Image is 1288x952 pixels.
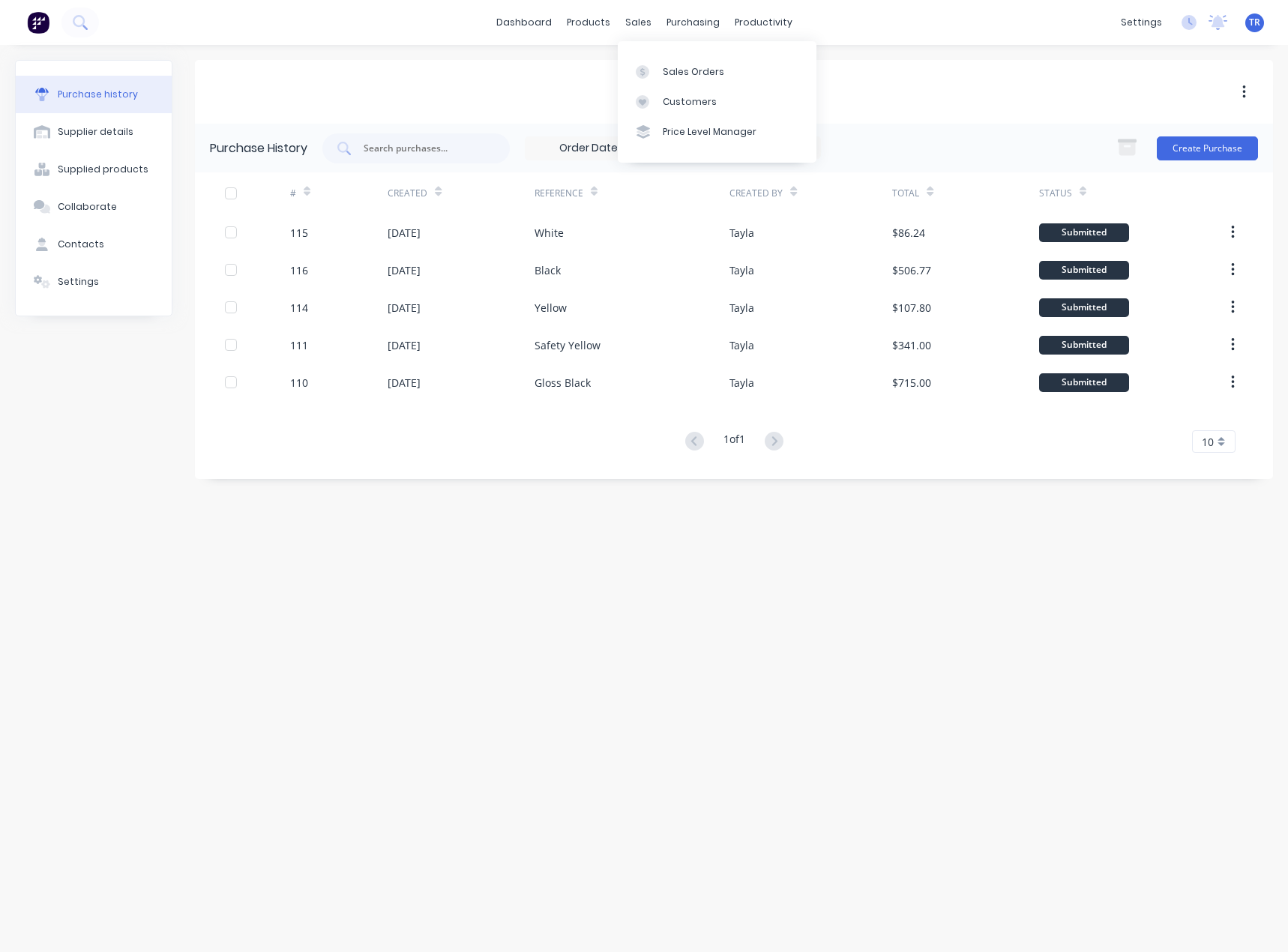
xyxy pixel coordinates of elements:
div: # [290,187,296,200]
div: [DATE] [388,337,421,353]
button: Create Purchase [1157,136,1258,160]
div: [DATE] [388,375,421,391]
div: $107.80 [892,300,931,316]
button: Collaborate [16,188,172,226]
div: 1 of 1 [723,431,745,453]
div: Created [388,187,427,200]
div: Supplier details [58,125,133,139]
div: 111 [290,337,308,353]
div: Supplied products [58,163,148,176]
button: Settings [16,263,172,301]
div: Safety Yellow [535,337,601,353]
a: Sales Orders [618,56,816,86]
div: productivity [727,11,800,34]
div: purchasing [659,11,727,34]
div: Total [892,187,919,200]
div: Status [1039,187,1072,200]
a: Customers [618,87,816,117]
div: Reference [535,187,583,200]
div: Purchase history [58,88,138,101]
div: Tayla [729,300,754,316]
div: Tayla [729,337,754,353]
div: $86.24 [892,225,925,241]
button: Purchase history [16,76,172,113]
div: Submitted [1039,373,1129,392]
button: Supplied products [16,151,172,188]
img: Factory [27,11,49,34]
div: Tayla [729,262,754,278]
div: Gloss Black [535,375,591,391]
a: Price Level Manager [618,117,816,147]
div: 110 [290,375,308,391]
div: Sales Orders [663,65,724,79]
div: [DATE] [388,300,421,316]
div: 116 [290,262,308,278]
div: Created By [729,187,783,200]
div: Customers [663,95,717,109]
div: Purchase History [210,139,307,157]
div: settings [1113,11,1170,34]
div: Tayla [729,225,754,241]
button: Supplier details [16,113,172,151]
div: Submitted [1039,298,1129,317]
div: Collaborate [58,200,117,214]
div: $715.00 [892,375,931,391]
div: $341.00 [892,337,931,353]
div: products [559,11,618,34]
div: Submitted [1039,336,1129,355]
div: 114 [290,300,308,316]
div: Submitted [1039,261,1129,280]
div: Price Level Manager [663,125,756,139]
div: Settings [58,275,99,289]
div: sales [618,11,659,34]
span: TR [1249,16,1260,29]
div: 115 [290,225,308,241]
div: $506.77 [892,262,931,278]
div: [DATE] [388,225,421,241]
div: White [535,225,564,241]
input: Order Date [526,137,651,160]
span: 10 [1202,434,1214,450]
div: Submitted [1039,223,1129,242]
button: Contacts [16,226,172,263]
div: Tayla [729,375,754,391]
div: Black [535,262,561,278]
div: Yellow [535,300,567,316]
div: [DATE] [388,262,421,278]
a: dashboard [489,11,559,34]
div: Contacts [58,238,104,251]
input: Search purchases... [362,141,487,156]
